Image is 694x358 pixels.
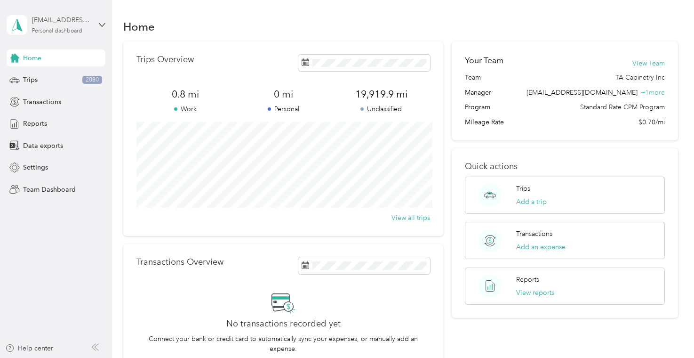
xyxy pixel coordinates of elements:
[23,75,38,85] span: Trips
[615,73,665,82] span: TA Cabinetry Inc
[516,197,547,207] button: Add a trip
[638,117,665,127] span: $0.70/mi
[641,89,665,97] span: + 1 more
[23,163,48,172] span: Settings
[465,117,504,127] span: Mileage Rate
[332,104,430,114] p: Unclassified
[516,275,539,285] p: Reports
[465,162,665,171] p: Quick actions
[332,88,430,101] span: 19,919.9 mi
[526,89,638,97] span: [EMAIL_ADDRESS][DOMAIN_NAME]
[465,55,503,66] h2: Your Team
[136,257,223,267] p: Transactions Overview
[23,141,63,151] span: Data exports
[23,97,61,107] span: Transactions
[32,28,82,34] div: Personal dashboard
[234,88,332,101] span: 0 mi
[234,104,332,114] p: Personal
[123,22,155,32] h1: Home
[516,242,566,252] button: Add an expense
[136,334,430,354] p: Connect your bank or credit card to automatically sync your expenses, or manually add an expense.
[136,55,194,65] p: Trips Overview
[465,88,491,98] span: Manager
[23,119,47,129] span: Reports
[641,305,694,358] iframe: Everlance-gr Chat Button Frame
[23,185,76,195] span: Team Dashboard
[632,58,665,68] button: View Team
[82,76,102,84] span: 2080
[136,88,234,101] span: 0.8 mi
[516,184,530,194] p: Trips
[136,104,234,114] p: Work
[32,15,91,25] div: [EMAIL_ADDRESS][DOMAIN_NAME]
[580,102,665,112] span: Standard Rate CPM Program
[465,102,490,112] span: Program
[516,288,554,298] button: View reports
[391,213,430,223] button: View all trips
[516,229,552,239] p: Transactions
[465,73,481,82] span: Team
[23,53,41,63] span: Home
[5,343,53,353] button: Help center
[226,319,341,329] h2: No transactions recorded yet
